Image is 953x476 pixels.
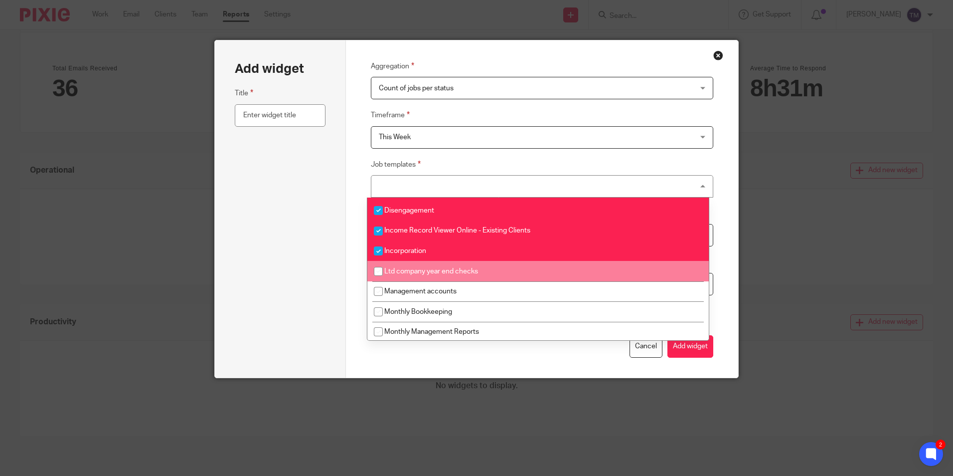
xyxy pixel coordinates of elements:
span: Management accounts [384,288,457,295]
label: Job templates [371,159,421,170]
span: Monthly Bookkeeping [384,308,452,315]
label: Aggregation [371,60,414,72]
span: Ltd company year end checks [384,268,478,275]
span: Disengagement [384,207,434,214]
span: Incorporation [384,247,426,254]
span: Monthly Management Reports [384,328,479,335]
h2: Add widget [235,60,304,77]
div: 2 [936,440,946,450]
label: Title [235,87,253,99]
span: This Week [379,134,411,141]
button: Cancel [630,335,662,358]
button: Close modal [713,50,723,60]
label: Timeframe [371,109,410,121]
span: Income Record Viewer Online - Existing Clients [384,227,530,234]
span: Count of jobs per status [379,85,454,92]
input: Enter widget title [235,104,325,127]
button: Add widget [667,335,713,358]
